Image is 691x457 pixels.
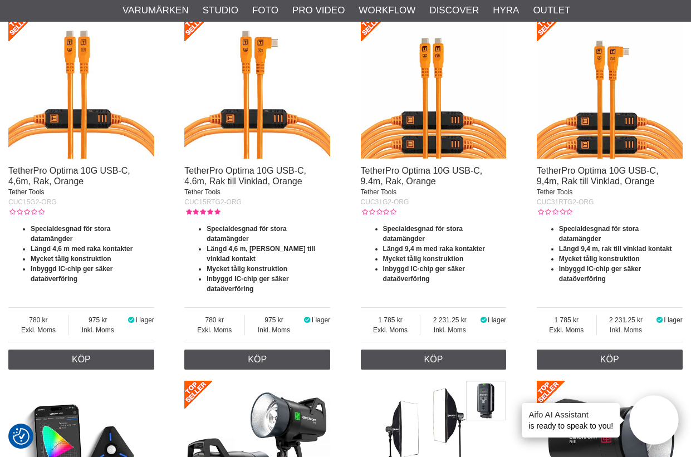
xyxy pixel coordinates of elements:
strong: Inbyggd IC-chip ger säker dataöverföring [383,265,465,283]
span: 780 [184,315,244,325]
span: CUC15RTG2-ORG [184,198,241,206]
img: TetherPro Optima 10G USB-C, 9,4m, Rak till Vinklad, Orange [537,13,683,159]
strong: Längd 9,4 m, rak till vinklad kontakt [559,245,672,253]
strong: Längd 9,4 m med raka kontakter [383,245,485,253]
span: Exkl. Moms [184,325,244,335]
a: Köp [537,350,683,370]
span: Inkl. Moms [69,325,127,335]
span: 780 [8,315,68,325]
span: I lager [312,316,330,324]
span: Tether Tools [8,188,44,196]
strong: Specialdesgnad för stora datamängder [31,225,110,243]
a: TetherPro Optima 10G USB-C, 4,6m, Rak, Orange [8,166,130,186]
span: 975 [69,315,127,325]
span: I lager [135,316,154,324]
span: Inkl. Moms [245,325,303,335]
span: Tether Tools [184,188,220,196]
i: I lager [655,316,664,324]
div: Kundbetyg: 0 [361,207,396,217]
a: TetherPro Optima 10G USB-C, 4.6m, Rak till Vinklad, Orange [184,166,306,186]
span: Exkl. Moms [8,325,68,335]
span: Inkl. Moms [597,325,655,335]
strong: Specialdesgnad för stora datamängder [559,225,639,243]
img: TetherPro Optima 10G USB-C, 9.4m, Rak, Orange [361,13,507,159]
strong: Inbyggd IC-chip ger säker dataöverföring [559,265,641,283]
div: is ready to speak to you! [522,403,620,438]
span: CUC31RTG2-ORG [537,198,594,206]
span: Exkl. Moms [537,325,596,335]
div: Kundbetyg: 0 [8,207,44,217]
img: TetherPro Optima 10G USB-C, 4.6m, Rak till Vinklad, Orange [184,13,330,159]
a: TetherPro Optima 10G USB-C, 9.4m, Rak, Orange [361,166,483,186]
a: Hyra [493,3,519,18]
span: I lager [488,316,506,324]
a: Pro Video [292,3,345,18]
img: Revisit consent button [13,428,30,445]
strong: Mycket tålig konstruktion [383,255,464,263]
a: TetherPro Optima 10G USB-C, 9,4m, Rak till Vinklad, Orange [537,166,659,186]
span: Inkl. Moms [420,325,479,335]
a: Varumärken [122,3,189,18]
i: I lager [127,316,136,324]
span: Tether Tools [361,188,396,196]
strong: Mycket tålig konstruktion [559,255,640,263]
button: Samtyckesinställningar [13,426,30,446]
strong: Längd 4,6 m med raka kontakter [31,245,133,253]
a: Workflow [359,3,415,18]
a: Köp [361,350,507,370]
span: 2 231.25 [420,315,479,325]
span: 2 231.25 [597,315,655,325]
div: Kundbetyg: 0 [537,207,572,217]
h4: Aifo AI Assistant [528,409,613,420]
i: I lager [479,316,488,324]
span: Tether Tools [537,188,572,196]
strong: Längd 4,6 m, [PERSON_NAME] till vinklad kontakt [207,245,315,263]
span: I lager [664,316,682,324]
strong: Inbyggd IC-chip ger säker dataöverföring [31,265,112,283]
div: Kundbetyg: 5.00 [184,207,220,217]
a: Discover [429,3,479,18]
span: Exkl. Moms [361,325,420,335]
span: CUC31G2-ORG [361,198,409,206]
strong: Specialdesgnad för stora datamängder [207,225,286,243]
strong: Specialdesgnad för stora datamängder [383,225,463,243]
a: Köp [184,350,330,370]
span: 1 785 [537,315,596,325]
strong: Mycket tålig konstruktion [207,265,287,273]
span: CUC15G2-ORG [8,198,57,206]
a: Outlet [533,3,570,18]
a: Köp [8,350,154,370]
span: 1 785 [361,315,420,325]
span: 975 [245,315,303,325]
img: TetherPro Optima 10G USB-C, 4,6m, Rak, Orange [8,13,154,159]
a: Foto [252,3,278,18]
strong: Inbyggd IC-chip ger säker dataöverföring [207,275,288,293]
strong: Mycket tålig konstruktion [31,255,111,263]
i: I lager [303,316,312,324]
a: Studio [203,3,238,18]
